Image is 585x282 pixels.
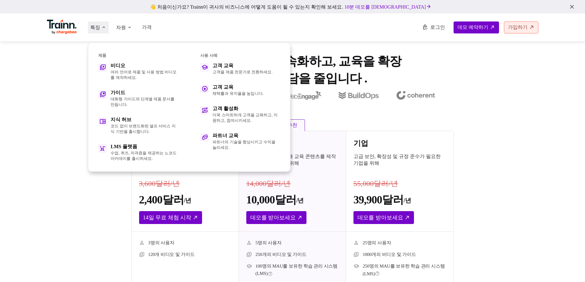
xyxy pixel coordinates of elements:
img: 빌드옵스 로고 [339,92,379,99]
font: 데모 예약하기 [458,25,488,30]
a: 데모 예약하기 [454,21,499,33]
font: 고급 보안, 확장성 및 규정 준수가 필요한 기업을 위해 [353,154,441,166]
font: 자원 [116,25,126,30]
font: 코드 없이 브랜드화된 셀프 서비스 지식 기반을 출시합니다. [111,124,175,134]
font: 지식 허브 [111,117,131,122]
font: 3,600달러/년 [139,180,180,187]
font: 25명의 사용자 [363,240,391,245]
font: 온보딩을 가속화하고, 교육을 확장하고, 지원 부담을 줄입니다 . [218,54,401,85]
font: 제품 [98,53,106,58]
a: 파트너 교육 파트너의 기술을 향상시키고 수익을 늘리세요. [200,133,280,150]
font: /년 [296,197,304,204]
font: 100명의 MAU를 보유한 학습 관리 시스템(LMS) [255,264,337,276]
font: 고객을 제품 전문가로 전환하세요. [213,70,272,74]
a: 가격 [142,25,152,30]
font: 파트너 교육 [213,133,238,138]
font: 채택률과 유지율을 높입니다. [213,91,263,96]
font: /년 [184,197,191,204]
a: 데모를 받아보세요 [246,211,307,224]
font: 14일 무료 체험 시작 [143,214,192,221]
font: 10분 데모를 [DEMOGRAPHIC_DATA] [344,4,426,10]
font: 파트너의 기술을 향상시키고 수익을 늘리세요. [213,140,275,150]
a: 데모를 받아보세요 [353,211,414,224]
font: 고객 교육 [213,84,233,90]
font: 5명의 사용자 [255,240,282,245]
a: 10분 데모를 [DEMOGRAPHIC_DATA] [343,3,432,11]
font: 14,000달러/년 [246,180,291,187]
font: 39,900달러 [353,194,404,206]
font: 2,400달러 [139,194,184,206]
font: 3명의 사용자 [148,240,174,245]
img: 일관된 로고 [396,91,435,100]
a: 가입하기 [504,21,538,33]
font: 250개의 비디오 및 가이드 [255,252,306,257]
font: /년 [404,197,411,204]
font: 특징 [90,25,100,30]
font: 데모를 받아보세요 [250,214,296,221]
a: 비디오 여러 언어로 제품 및 사용 방법 비디오를 제작하세요. [98,63,178,80]
font: 기업 [353,139,368,147]
a: 14일 무료 체험 시작 [139,211,202,224]
a: 로그인 [419,22,449,33]
font: 여러 언어로 제품 및 사용 방법 비디오를 제작하세요. [111,70,177,80]
font: 고객 활성화 [213,106,238,111]
font: 추천 [287,122,297,128]
font: 하나의 플랫폼을 통해 교육 콘텐츠를 제작하고 제공하는 팀을 위해 [246,154,336,166]
font: 가입하기 [508,25,528,30]
a: 고객 교육 채택률과 유지율을 높입니다. [200,85,280,96]
font: 가이드 [111,90,125,95]
a: 고객 활성화 더욱 스마트하게 고객을 교육하고, 지원하고, 참여시키세요. [200,106,280,123]
font: 로그인 [430,25,445,30]
font: 비디오 [111,63,125,68]
font: 55,000달러/년 [353,180,398,187]
img: Trainn 로고 [47,20,77,34]
font: 사용 사례 [200,53,217,58]
font: 데모를 받아보세요 [357,214,403,221]
font: 수업, 퀴즈, 자격증을 제공하는 노코드 아카데미를 출시하세요. [111,151,177,161]
font: LMS 플랫폼 [111,144,137,149]
a: 고객 교육 고객을 제품 전문가로 전환하세요. [200,63,280,75]
a: 지식 허브 코드 없이 브랜드화된 셀프 서비스 지식 기반을 출시합니다. [98,117,178,134]
font: 더욱 스마트하게 고객을 교육하고, 지원하고, 참여시키세요. [213,113,277,123]
img: 웹인게이지 로고 [286,91,322,100]
font: 250명의 MAU를 보유한 학습 관리 시스템(LMS) [363,264,445,276]
font: 120개 비디오 및 가이드 [148,252,195,257]
font: 1000개의 비디오 및 가이드 [363,252,416,257]
font: 👋 처음이신가요? Trainn이 귀사의 비즈니스에 어떻게 도움이 될 수 있는지 확인해 보세요. [150,4,343,10]
a: 가이드 대화형 가이드와 단계별 제품 문서를 만듭니다. [98,90,178,107]
a: LMS 플랫폼 수업, 퀴즈, 자격증을 제공하는 노코드 아카데미를 출시하세요. [98,144,178,161]
font: 10,000달러 [246,194,296,206]
iframe: 채팅 위젯 [554,253,585,282]
font: 고객 교육 [213,63,233,68]
div: 대화하다 [554,253,585,282]
font: 대화형 가이드와 단계별 제품 문서를 만듭니다. [111,97,174,107]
